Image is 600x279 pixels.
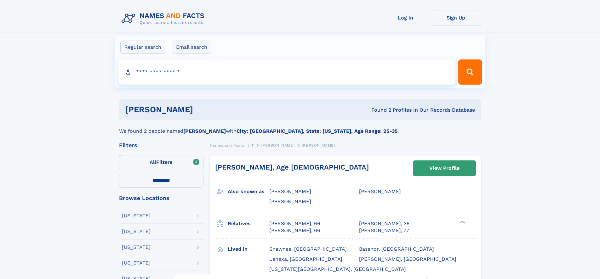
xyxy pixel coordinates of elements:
[228,218,269,229] h3: Relatives
[119,155,203,170] label: Filters
[251,141,254,149] a: T
[237,128,397,134] b: City: [GEOGRAPHIC_DATA], State: [US_STATE], Age Range: 25-35
[261,141,294,149] a: [PERSON_NAME]
[458,220,466,224] div: ❯
[359,188,401,194] span: [PERSON_NAME]
[282,107,475,114] div: Found 2 Profiles In Our Records Database
[120,41,165,54] label: Regular search
[458,59,482,85] button: Search Button
[269,220,320,227] a: [PERSON_NAME], 66
[119,10,210,27] img: Logo Names and Facts
[210,141,244,149] a: Names and Facts
[269,246,347,252] span: Shawnee, [GEOGRAPHIC_DATA]
[269,198,311,204] span: [PERSON_NAME]
[269,266,406,272] span: [US_STATE][GEOGRAPHIC_DATA], [GEOGRAPHIC_DATA]
[359,220,409,227] a: [PERSON_NAME], 35
[380,10,431,25] a: Log In
[118,59,456,85] input: search input
[359,227,409,234] a: [PERSON_NAME], 77
[125,106,282,114] h1: [PERSON_NAME]
[269,256,342,262] span: Lenexa, [GEOGRAPHIC_DATA]
[228,186,269,197] h3: Also known as
[122,245,151,250] div: [US_STATE]
[119,195,203,201] div: Browse Locations
[172,41,211,54] label: Email search
[122,260,151,265] div: [US_STATE]
[150,159,156,165] span: All
[228,244,269,254] h3: Lived in
[215,163,369,171] a: [PERSON_NAME], Age [DEMOGRAPHIC_DATA]
[302,143,335,148] span: [PERSON_NAME]
[431,10,481,25] a: Sign Up
[122,229,151,234] div: [US_STATE]
[359,246,434,252] span: Basehor, [GEOGRAPHIC_DATA]
[183,128,226,134] b: [PERSON_NAME]
[269,188,311,194] span: [PERSON_NAME]
[261,143,294,148] span: [PERSON_NAME]
[122,213,151,218] div: [US_STATE]
[119,142,203,148] div: Filters
[269,227,320,234] a: [PERSON_NAME], 66
[119,120,481,135] div: We found 2 people named with .
[359,256,456,262] span: [PERSON_NAME], [GEOGRAPHIC_DATA]
[429,161,460,176] div: View Profile
[251,143,254,148] span: T
[413,161,476,176] a: View Profile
